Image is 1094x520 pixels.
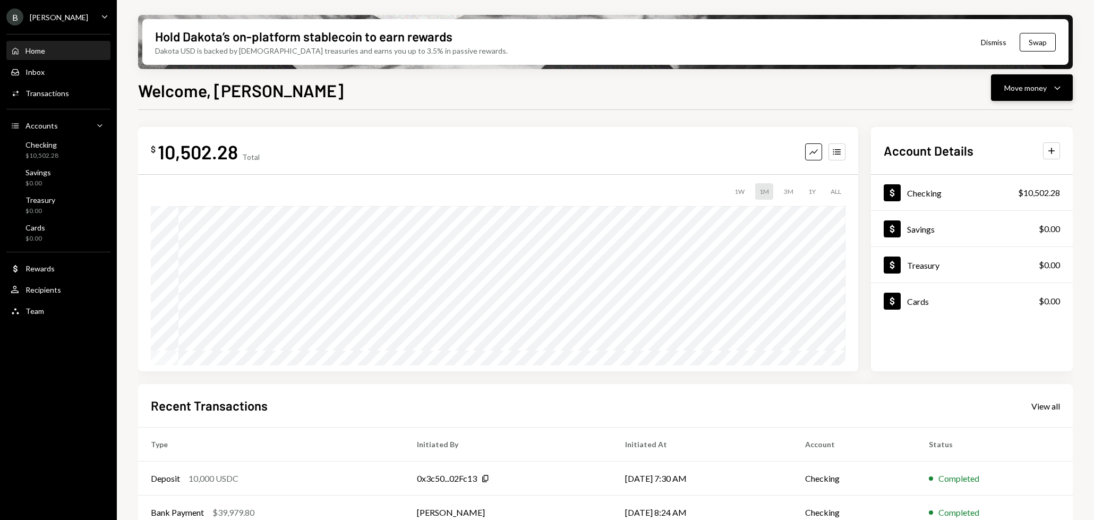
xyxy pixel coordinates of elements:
div: 3M [780,183,798,200]
th: Initiated At [612,428,792,462]
div: 10,502.28 [158,140,238,164]
div: 1Y [804,183,820,200]
div: Treasury [907,260,939,270]
div: Savings [907,224,935,234]
a: Checking$10,502.28 [6,137,110,163]
a: Home [6,41,110,60]
h1: Welcome, [PERSON_NAME] [138,80,344,101]
a: Savings$0.00 [871,211,1073,246]
a: Team [6,301,110,320]
a: Savings$0.00 [6,165,110,190]
div: 1W [730,183,749,200]
div: $0.00 [25,179,51,188]
div: Savings [25,168,51,177]
a: Recipients [6,280,110,299]
a: Cards$0.00 [871,283,1073,319]
div: Inbox [25,67,45,76]
a: Treasury$0.00 [6,192,110,218]
div: Completed [938,472,979,485]
button: Move money [991,74,1073,101]
a: Transactions [6,83,110,103]
div: $39,979.80 [212,506,254,519]
div: 1M [755,183,773,200]
div: Accounts [25,121,58,130]
div: Bank Payment [151,506,204,519]
div: Team [25,306,44,316]
div: $0.00 [25,234,45,243]
div: Recipients [25,285,61,294]
div: Completed [938,506,979,519]
div: Hold Dakota’s on-platform stablecoin to earn rewards [155,28,452,45]
td: [DATE] 7:30 AM [612,462,792,496]
div: ALL [826,183,845,200]
a: Inbox [6,62,110,81]
div: Cards [25,223,45,232]
td: Checking [792,462,916,496]
a: Cards$0.00 [6,220,110,245]
div: Transactions [25,89,69,98]
a: View all [1031,400,1060,412]
div: Rewards [25,264,55,273]
div: Home [25,46,45,55]
a: Treasury$0.00 [871,247,1073,283]
th: Account [792,428,916,462]
div: Cards [907,296,929,306]
h2: Recent Transactions [151,397,268,414]
button: Swap [1020,33,1056,52]
div: $10,502.28 [25,151,58,160]
div: Checking [907,188,942,198]
h2: Account Details [884,142,973,159]
div: 0x3c50...02Fc13 [417,472,477,485]
div: View all [1031,401,1060,412]
div: $0.00 [1039,259,1060,271]
div: $0.00 [1039,295,1060,308]
div: $0.00 [25,207,55,216]
div: $0.00 [1039,223,1060,235]
button: Dismiss [968,30,1020,55]
div: 10,000 USDC [189,472,238,485]
a: Rewards [6,259,110,278]
div: B [6,8,23,25]
a: Accounts [6,116,110,135]
th: Initiated By [404,428,612,462]
a: Checking$10,502.28 [871,175,1073,210]
div: Deposit [151,472,180,485]
div: Dakota USD is backed by [DEMOGRAPHIC_DATA] treasuries and earns you up to 3.5% in passive rewards. [155,45,508,56]
div: Move money [1004,82,1047,93]
div: Checking [25,140,58,149]
th: Type [138,428,404,462]
div: Treasury [25,195,55,204]
div: $ [151,144,156,155]
div: Total [242,152,260,161]
div: [PERSON_NAME] [30,13,88,22]
th: Status [916,428,1073,462]
div: $10,502.28 [1018,186,1060,199]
